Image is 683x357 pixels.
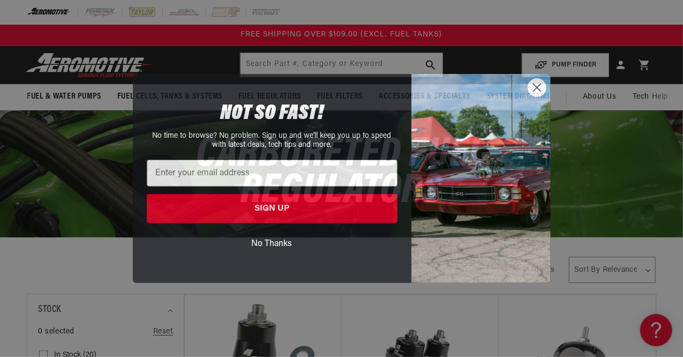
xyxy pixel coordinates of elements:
span: NOT SO FAST! [220,103,324,124]
button: No Thanks [147,234,397,254]
input: Enter your email address [147,160,397,187]
button: SIGN UP [147,194,397,223]
button: Close dialog [528,78,546,97]
span: No time to browse? No problem. Sign up and we'll keep you up to speed with latest deals, tech tip... [153,132,392,149]
img: 85cdd541-2605-488b-b08c-a5ee7b438a35.jpeg [411,74,551,283]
